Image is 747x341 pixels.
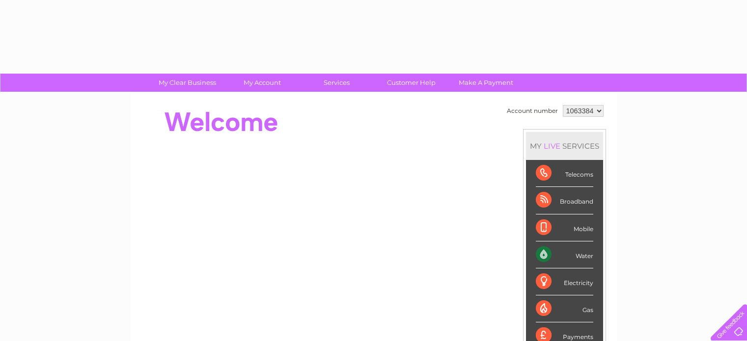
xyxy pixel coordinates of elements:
div: Water [536,241,593,268]
div: LIVE [542,141,562,151]
a: Make A Payment [445,74,526,92]
a: Services [296,74,377,92]
div: Electricity [536,268,593,295]
div: Telecoms [536,160,593,187]
div: Gas [536,295,593,322]
div: Mobile [536,214,593,241]
div: Broadband [536,187,593,214]
td: Account number [504,103,560,119]
div: MY SERVICES [526,132,603,160]
a: My Clear Business [147,74,228,92]
a: Customer Help [371,74,452,92]
a: My Account [221,74,303,92]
